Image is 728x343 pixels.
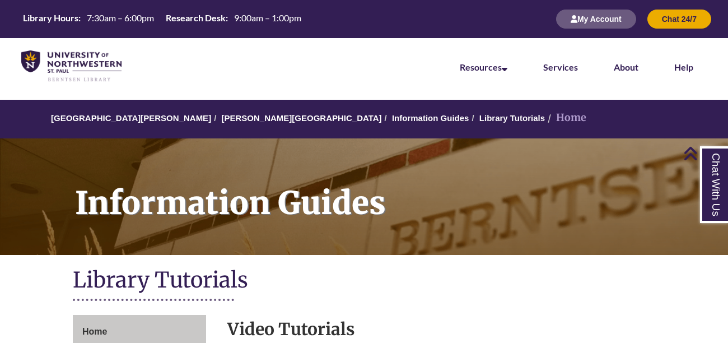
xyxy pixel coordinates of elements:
li: Home [545,110,586,126]
a: [PERSON_NAME][GEOGRAPHIC_DATA] [221,113,381,123]
th: Library Hours: [18,12,82,24]
a: Library Tutorials [479,113,545,123]
th: Research Desk: [161,12,230,24]
table: Hours Today [18,12,306,26]
a: Back to Top [683,146,725,161]
a: Help [674,62,693,72]
a: My Account [556,14,636,24]
button: My Account [556,10,636,29]
a: Information Guides [392,113,469,123]
img: UNWSP Library Logo [21,50,122,82]
button: Chat 24/7 [647,10,711,29]
span: 9:00am – 1:00pm [234,12,301,23]
a: Hours Today [18,12,306,27]
a: Resources [460,62,507,72]
a: About [614,62,638,72]
a: Services [543,62,578,72]
span: 7:30am – 6:00pm [87,12,154,23]
a: [GEOGRAPHIC_DATA][PERSON_NAME] [51,113,211,123]
h1: Library Tutorials [73,266,655,296]
span: Home [82,327,107,336]
h1: Information Guides [63,138,728,240]
a: Chat 24/7 [647,14,711,24]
